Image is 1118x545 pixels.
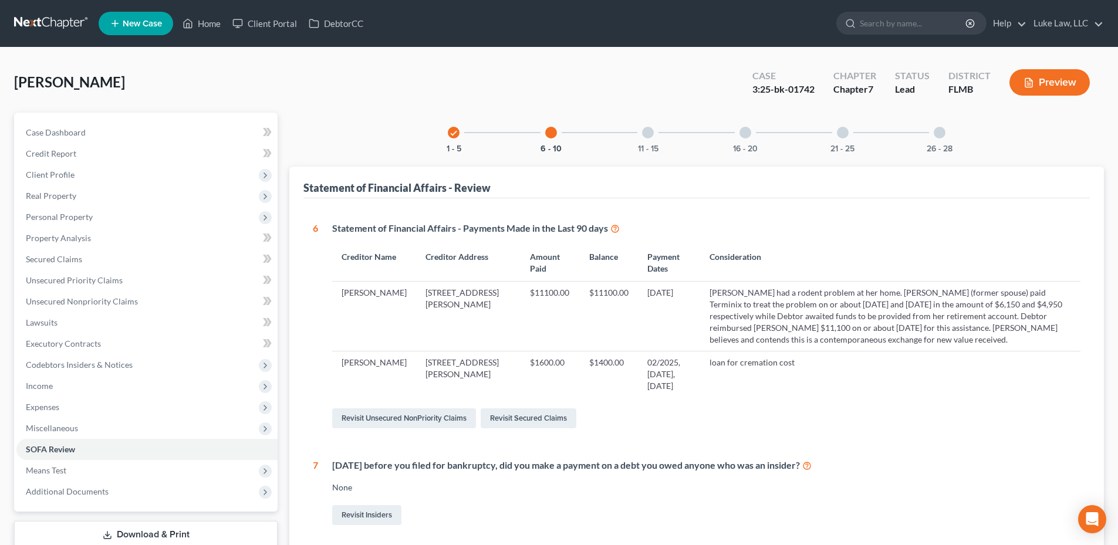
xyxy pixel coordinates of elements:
[895,69,930,83] div: Status
[332,505,401,525] a: Revisit Insiders
[416,282,520,351] td: [STREET_ADDRESS][PERSON_NAME]
[313,222,318,431] div: 6
[833,69,876,83] div: Chapter
[987,13,1026,34] a: Help
[752,69,815,83] div: Case
[227,13,303,34] a: Client Portal
[332,408,476,428] a: Revisit Unsecured NonPriority Claims
[16,228,278,249] a: Property Analysis
[521,351,580,397] td: $1600.00
[26,170,75,180] span: Client Profile
[26,148,76,158] span: Credit Report
[332,351,416,397] td: [PERSON_NAME]
[26,465,66,475] span: Means Test
[830,145,854,153] button: 21 - 25
[26,191,76,201] span: Real Property
[638,245,700,282] th: Payment Dates
[638,351,700,397] td: 02/2025, [DATE], [DATE]
[26,296,138,306] span: Unsecured Nonpriority Claims
[521,245,580,282] th: Amount Paid
[1078,505,1106,533] div: Open Intercom Messenger
[332,282,416,351] td: [PERSON_NAME]
[14,73,125,90] span: [PERSON_NAME]
[16,122,278,143] a: Case Dashboard
[26,402,59,412] span: Expenses
[123,19,162,28] span: New Case
[447,145,461,153] button: 1 - 5
[26,486,109,496] span: Additional Documents
[26,127,86,137] span: Case Dashboard
[638,145,658,153] button: 11 - 15
[26,212,93,222] span: Personal Property
[948,83,991,96] div: FLMB
[16,291,278,312] a: Unsecured Nonpriority Claims
[541,145,562,153] button: 6 - 10
[26,338,101,348] span: Executory Contracts
[26,360,133,370] span: Codebtors Insiders & Notices
[16,439,278,460] a: SOFA Review
[313,459,318,527] div: 7
[1009,69,1090,96] button: Preview
[16,333,278,354] a: Executory Contracts
[521,282,580,351] td: $11100.00
[700,245,1080,282] th: Consideration
[752,83,815,96] div: 3:25-bk-01742
[16,312,278,333] a: Lawsuits
[450,129,458,137] i: check
[481,408,576,428] a: Revisit Secured Claims
[26,381,53,391] span: Income
[26,233,91,243] span: Property Analysis
[700,282,1080,351] td: [PERSON_NAME] had a rodent problem at her home. [PERSON_NAME] (former spouse) paid Terminix to tr...
[26,254,82,264] span: Secured Claims
[303,181,491,195] div: Statement of Financial Affairs - Review
[638,282,700,351] td: [DATE]
[580,282,638,351] td: $11100.00
[26,444,75,454] span: SOFA Review
[16,270,278,291] a: Unsecured Priority Claims
[177,13,227,34] a: Home
[303,13,369,34] a: DebtorCC
[580,245,638,282] th: Balance
[927,145,953,153] button: 26 - 28
[26,423,78,433] span: Miscellaneous
[833,83,876,96] div: Chapter
[860,12,967,34] input: Search by name...
[868,83,873,94] span: 7
[700,351,1080,397] td: loan for cremation cost
[332,245,416,282] th: Creditor Name
[948,69,991,83] div: District
[416,245,520,282] th: Creditor Address
[16,249,278,270] a: Secured Claims
[16,143,278,164] a: Credit Report
[416,351,520,397] td: [STREET_ADDRESS][PERSON_NAME]
[332,222,1080,235] div: Statement of Financial Affairs - Payments Made in the Last 90 days
[26,317,58,327] span: Lawsuits
[26,275,123,285] span: Unsecured Priority Claims
[733,145,758,153] button: 16 - 20
[332,482,1080,493] div: None
[332,459,1080,472] div: [DATE] before you filed for bankruptcy, did you make a payment on a debt you owed anyone who was ...
[1028,13,1103,34] a: Luke Law, LLC
[580,351,638,397] td: $1400.00
[895,83,930,96] div: Lead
